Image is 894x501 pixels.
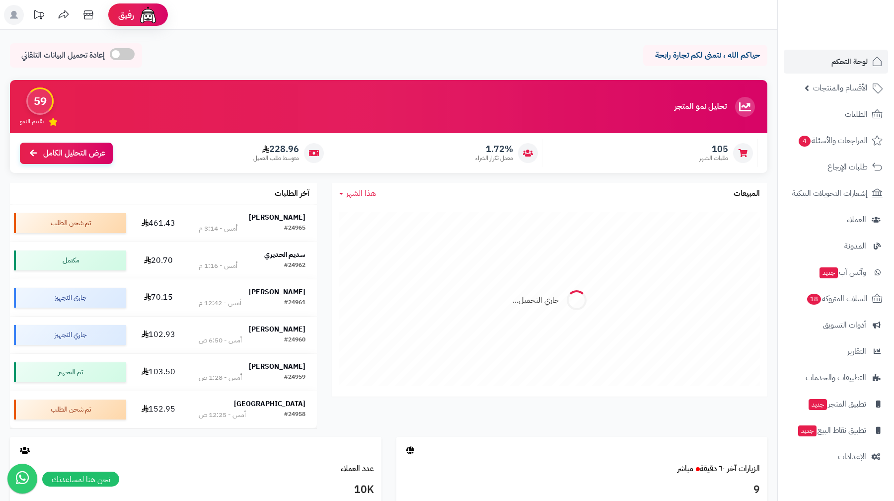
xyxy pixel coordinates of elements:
a: التقارير [784,339,888,363]
div: أمس - 6:50 ص [199,335,242,345]
a: التطبيقات والخدمات [784,366,888,390]
span: تطبيق المتجر [808,397,866,411]
div: أمس - 1:28 ص [199,373,242,383]
a: وآتس آبجديد [784,260,888,284]
div: #24962 [284,261,305,271]
div: أمس - 12:25 ص [199,410,246,420]
div: #24960 [284,335,305,345]
strong: [GEOGRAPHIC_DATA] [234,399,305,409]
span: طلبات الإرجاع [827,160,868,174]
a: إشعارات التحويلات البنكية [784,181,888,205]
span: تطبيق نقاط البيع [797,423,866,437]
img: logo-2.png [826,14,885,35]
span: الإعدادات [838,450,866,464]
h3: 10K [17,482,374,499]
span: معدل تكرار الشراء [475,154,513,163]
span: جديد [819,267,838,278]
div: تم التجهيز [14,362,126,382]
td: 70.15 [130,279,187,316]
p: حياكم الله ، نتمنى لكم تجارة رابحة [651,50,760,61]
div: مكتمل [14,250,126,270]
a: هذا الشهر [339,188,376,199]
div: أمس - 3:14 م [199,224,237,234]
a: تحديثات المنصة [26,5,51,27]
div: تم شحن الطلب [14,213,126,233]
span: السلات المتروكة [806,292,868,306]
div: جاري التجهيز [14,288,126,308]
img: ai-face.png [138,5,158,25]
span: 1.72% [475,144,513,155]
a: المدونة [784,234,888,258]
h3: المبيعات [734,189,760,198]
span: لوحة التحكم [831,55,868,69]
a: الإعدادات [784,445,888,469]
a: لوحة التحكم [784,50,888,74]
span: التقارير [847,344,866,358]
span: عرض التحليل الكامل [43,148,105,159]
span: 228.96 [253,144,299,155]
strong: [PERSON_NAME] [249,287,305,297]
a: عرض التحليل الكامل [20,143,113,164]
span: وآتس آب [819,265,866,279]
span: جديد [809,399,827,410]
a: تطبيق نقاط البيعجديد [784,418,888,442]
span: 4 [798,135,811,147]
a: الزيارات آخر ٦٠ دقيقةمباشر [677,463,760,475]
span: رفيق [118,9,134,21]
span: التطبيقات والخدمات [806,371,866,385]
div: #24965 [284,224,305,234]
div: أمس - 12:42 م [199,298,241,308]
span: هذا الشهر [346,187,376,199]
span: إعادة تحميل البيانات التلقائي [21,50,105,61]
a: الطلبات [784,102,888,126]
div: #24961 [284,298,305,308]
span: 18 [807,293,821,305]
a: العملاء [784,208,888,232]
td: 20.70 [130,242,187,279]
strong: [PERSON_NAME] [249,212,305,223]
strong: [PERSON_NAME] [249,324,305,334]
h3: آخر الطلبات [275,189,309,198]
div: جاري التجهيز [14,325,126,345]
span: إشعارات التحويلات البنكية [792,186,868,200]
td: 102.93 [130,317,187,353]
div: تم شحن الطلب [14,400,126,419]
div: جاري التحميل... [513,295,559,306]
span: أدوات التسويق [823,318,866,332]
span: الطلبات [845,107,868,121]
td: 103.50 [130,354,187,391]
span: جديد [798,425,817,436]
strong: [PERSON_NAME] [249,361,305,372]
span: طلبات الشهر [699,154,728,163]
div: #24959 [284,373,305,383]
strong: سديم الحديري [264,250,305,260]
div: أمس - 1:16 م [199,261,237,271]
a: طلبات الإرجاع [784,155,888,179]
span: المراجعات والأسئلة [798,134,868,148]
a: السلات المتروكة18 [784,287,888,311]
h3: تحليل نمو المتجر [674,102,727,111]
div: #24958 [284,410,305,420]
td: 152.95 [130,391,187,428]
span: العملاء [847,213,866,227]
small: مباشر [677,463,693,475]
td: 461.43 [130,205,187,242]
a: تطبيق المتجرجديد [784,392,888,416]
h3: 9 [404,482,760,499]
a: المراجعات والأسئلة4 [784,129,888,153]
span: متوسط طلب العميل [253,154,299,163]
span: المدونة [844,239,866,253]
a: عدد العملاء [341,463,374,475]
span: الأقسام والمنتجات [813,81,868,95]
a: أدوات التسويق [784,313,888,337]
span: تقييم النمو [20,117,44,126]
span: 105 [699,144,728,155]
